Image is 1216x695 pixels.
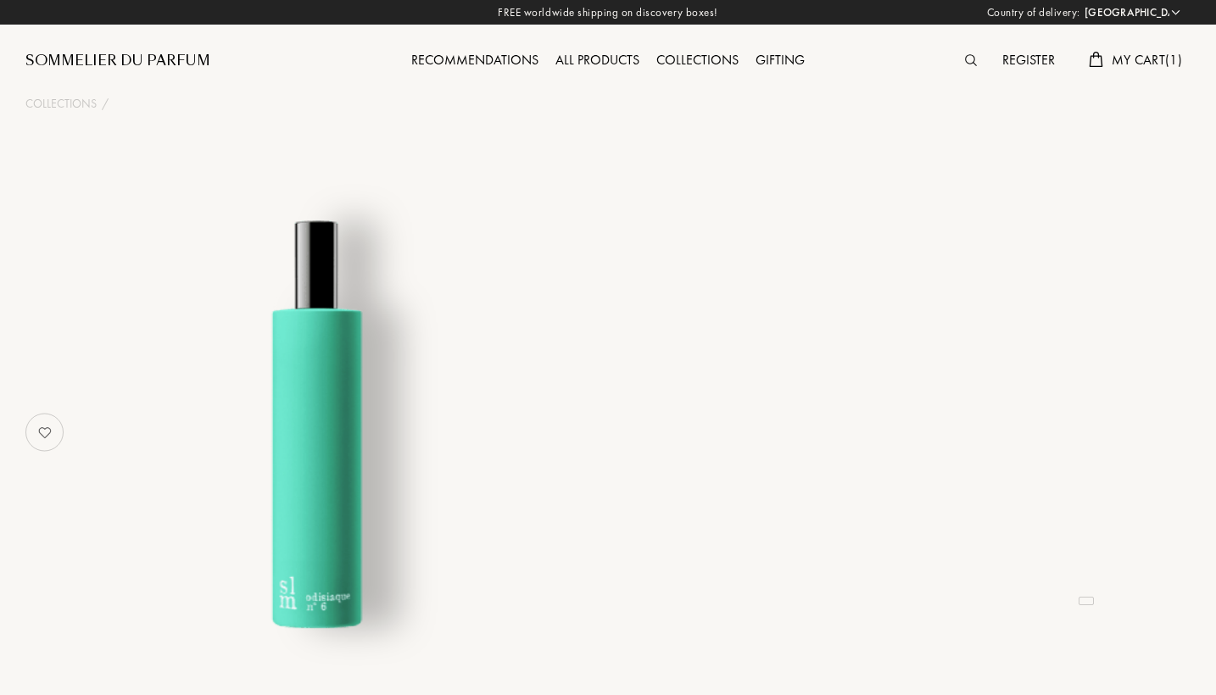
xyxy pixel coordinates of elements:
span: Country of delivery: [987,4,1080,21]
div: Recommendations [403,50,547,72]
a: Register [994,51,1063,69]
div: / [102,95,109,113]
img: undefined undefined [108,215,525,632]
a: Gifting [747,51,813,69]
div: Collections [648,50,747,72]
a: Collections [25,95,97,113]
div: Gifting [747,50,813,72]
a: Collections [648,51,747,69]
img: no_like_p.png [28,415,62,449]
a: Recommendations [403,51,547,69]
img: search_icn.svg [965,54,977,66]
div: Register [994,50,1063,72]
a: Sommelier du Parfum [25,51,210,71]
div: All products [547,50,648,72]
span: My Cart ( 1 ) [1112,51,1182,69]
img: cart.svg [1089,52,1102,67]
a: All products [547,51,648,69]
